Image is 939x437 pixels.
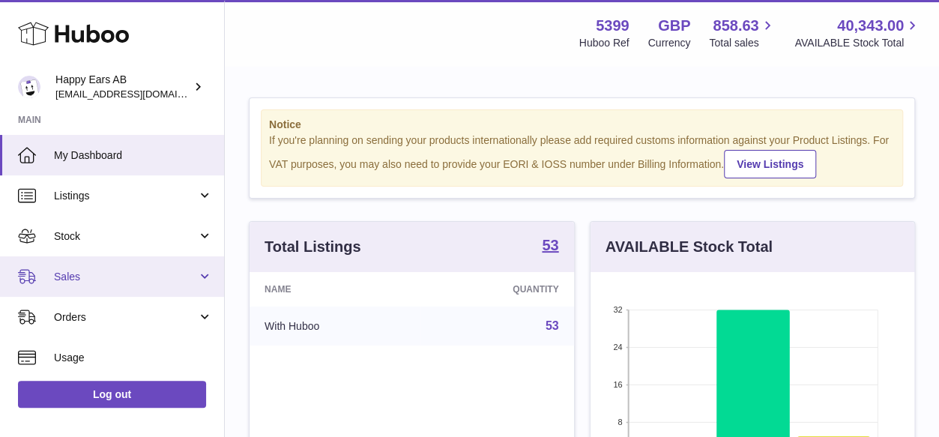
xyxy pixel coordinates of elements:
[54,310,197,325] span: Orders
[269,133,895,178] div: If you're planning on sending your products internationally please add required customs informati...
[546,319,559,332] a: 53
[579,36,629,50] div: Huboo Ref
[618,418,622,427] text: 8
[713,16,758,36] span: 858.63
[837,16,904,36] span: 40,343.00
[54,229,197,244] span: Stock
[265,237,361,257] h3: Total Listings
[613,343,622,352] text: 24
[55,88,220,100] span: [EMAIL_ADDRESS][DOMAIN_NAME]
[18,381,206,408] a: Log out
[54,351,213,365] span: Usage
[613,380,622,389] text: 16
[613,305,622,314] text: 32
[724,150,816,178] a: View Listings
[250,272,420,307] th: Name
[794,36,921,50] span: AVAILABLE Stock Total
[709,36,776,50] span: Total sales
[18,76,40,98] img: 3pl@happyearsearplugs.com
[658,16,690,36] strong: GBP
[250,307,420,346] td: With Huboo
[55,73,190,101] div: Happy Ears AB
[606,237,773,257] h3: AVAILABLE Stock Total
[54,148,213,163] span: My Dashboard
[542,238,558,253] strong: 53
[542,238,558,256] a: 53
[54,189,197,203] span: Listings
[269,118,895,132] strong: Notice
[54,270,197,284] span: Sales
[794,16,921,50] a: 40,343.00 AVAILABLE Stock Total
[596,16,629,36] strong: 5399
[709,16,776,50] a: 858.63 Total sales
[420,272,573,307] th: Quantity
[648,36,691,50] div: Currency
